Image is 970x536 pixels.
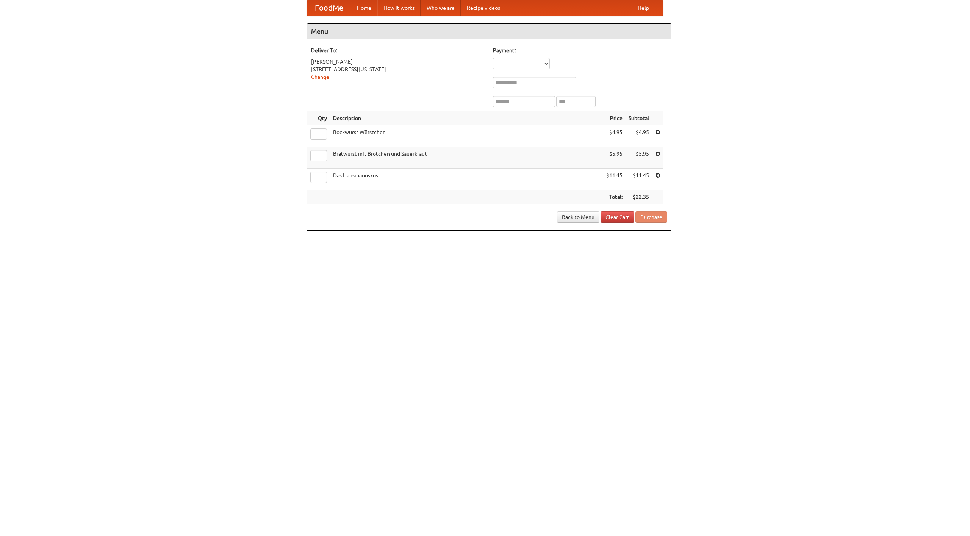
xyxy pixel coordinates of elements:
[307,111,330,125] th: Qty
[632,0,655,16] a: Help
[311,66,485,73] div: [STREET_ADDRESS][US_STATE]
[635,211,667,223] button: Purchase
[377,0,421,16] a: How it works
[351,0,377,16] a: Home
[330,147,603,169] td: Bratwurst mit Brötchen und Sauerkraut
[311,47,485,54] h5: Deliver To:
[330,111,603,125] th: Description
[330,169,603,190] td: Das Hausmannskost
[603,169,626,190] td: $11.45
[307,24,671,39] h4: Menu
[557,211,599,223] a: Back to Menu
[493,47,667,54] h5: Payment:
[603,125,626,147] td: $4.95
[626,125,652,147] td: $4.95
[603,147,626,169] td: $5.95
[330,125,603,147] td: Bockwurst Würstchen
[461,0,506,16] a: Recipe videos
[307,0,351,16] a: FoodMe
[626,169,652,190] td: $11.45
[603,111,626,125] th: Price
[626,147,652,169] td: $5.95
[603,190,626,204] th: Total:
[601,211,634,223] a: Clear Cart
[626,190,652,204] th: $22.35
[311,58,485,66] div: [PERSON_NAME]
[421,0,461,16] a: Who we are
[626,111,652,125] th: Subtotal
[311,74,329,80] a: Change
